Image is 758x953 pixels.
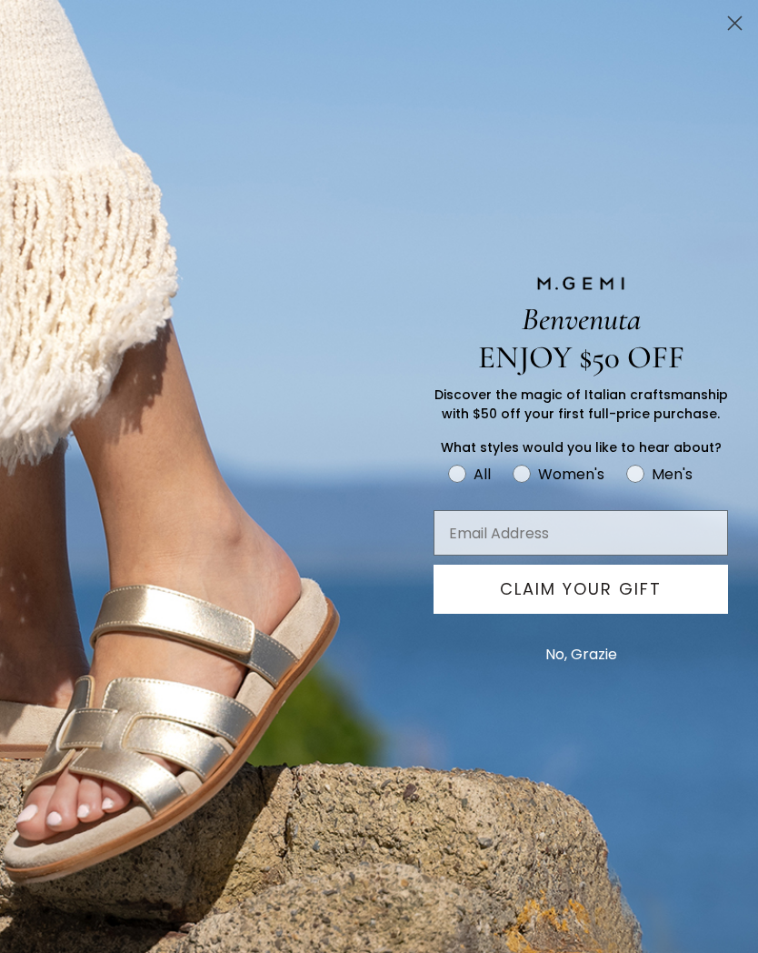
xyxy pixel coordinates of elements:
button: CLAIM YOUR GIFT [434,565,728,614]
button: Close dialog [719,7,751,39]
input: Email Address [434,510,728,556]
button: No, Grazie [536,632,626,677]
span: What styles would you like to hear about? [441,438,722,456]
div: Men's [652,463,693,486]
div: All [474,463,491,486]
img: M.GEMI [535,276,626,292]
span: Discover the magic of Italian craftsmanship with $50 off your first full-price purchase. [434,386,728,423]
div: Women's [538,463,604,486]
span: ENJOY $50 OFF [478,338,684,376]
span: Benvenuta [522,300,641,338]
